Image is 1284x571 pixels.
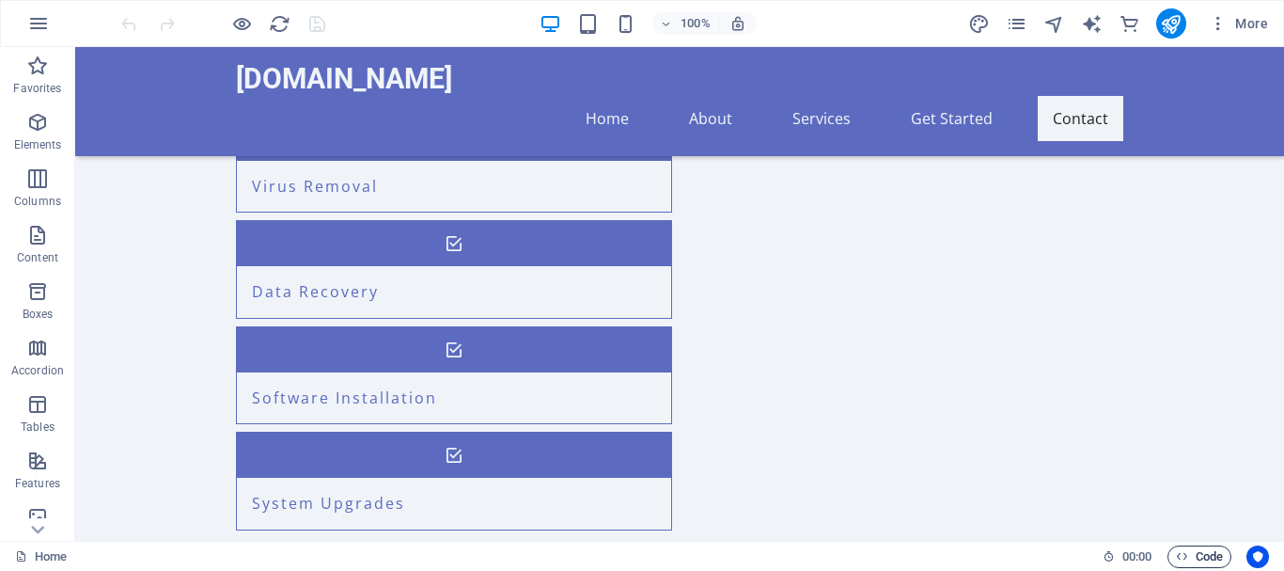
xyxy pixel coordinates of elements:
[11,363,64,378] p: Accordion
[13,81,61,96] p: Favorites
[1156,8,1186,39] button: publish
[1176,546,1223,568] span: Code
[1209,14,1268,33] span: More
[1081,12,1104,35] button: text_generator
[17,250,58,265] p: Content
[1167,546,1231,568] button: Code
[1006,12,1028,35] button: pages
[1201,8,1276,39] button: More
[14,137,62,152] p: Elements
[1135,549,1138,563] span: :
[968,12,991,35] button: design
[14,194,61,209] p: Columns
[15,476,60,491] p: Features
[23,307,54,322] p: Boxes
[1043,12,1066,35] button: navigator
[729,15,746,32] i: On resize automatically adjust zoom level to fit chosen device.
[1122,546,1151,568] span: 00 00
[1246,546,1269,568] button: Usercentrics
[1119,12,1141,35] button: commerce
[15,546,67,568] a: Click to cancel selection. Double-click to open Pages
[268,12,290,35] button: reload
[21,420,55,435] p: Tables
[1103,546,1152,568] h6: Session time
[230,12,253,35] button: Click here to leave preview mode and continue editing
[681,12,711,35] h6: 100%
[652,12,719,35] button: 100%
[269,13,290,35] i: Reload page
